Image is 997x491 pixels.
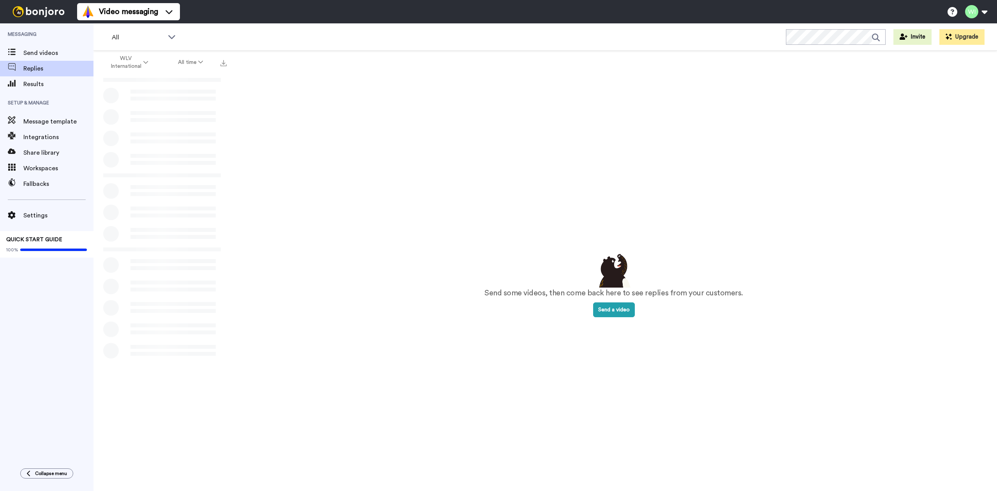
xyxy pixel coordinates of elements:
span: Results [23,79,93,89]
span: 100% [6,247,18,253]
span: Send videos [23,48,93,58]
span: Share library [23,148,93,157]
button: WLV International [95,51,163,73]
button: All time [163,55,218,69]
span: WLV International [110,55,142,70]
p: Send some videos, then come back here to see replies from your customers. [484,288,743,299]
button: Export all results that match these filters now. [218,57,229,68]
span: Fallbacks [23,179,93,189]
img: export.svg [220,60,227,66]
span: Integrations [23,132,93,142]
span: Message template [23,117,93,126]
span: Workspaces [23,164,93,173]
button: Collapse menu [20,468,73,479]
span: Collapse menu [35,470,67,477]
span: All [112,33,164,42]
span: Video messaging [99,6,158,17]
button: Send a video [593,302,635,317]
img: results-emptystates.png [594,252,633,288]
img: vm-color.svg [82,5,94,18]
button: Invite [893,29,932,45]
span: Replies [23,64,93,73]
button: Upgrade [939,29,985,45]
span: QUICK START GUIDE [6,237,62,242]
span: Settings [23,211,93,220]
a: Send a video [593,307,635,313]
img: bj-logo-header-white.svg [9,6,68,17]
